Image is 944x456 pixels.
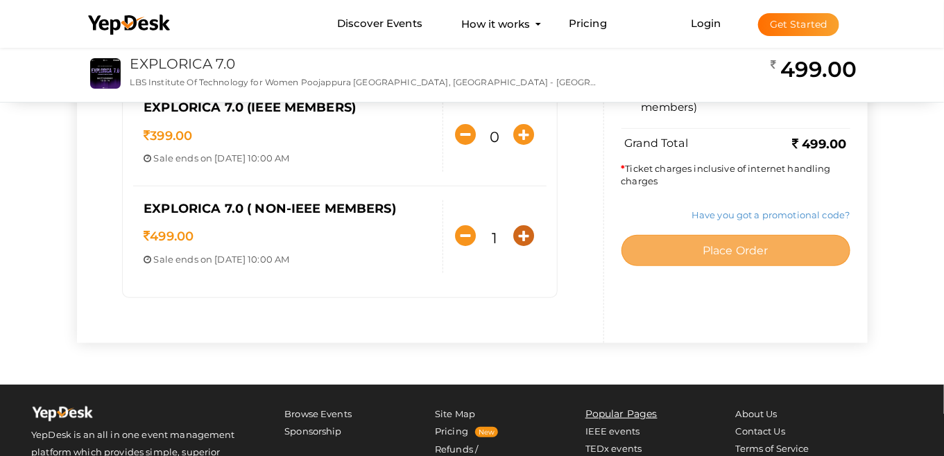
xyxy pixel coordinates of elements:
[130,76,603,88] p: LBS Institute Of Technology for Women Poojappura [GEOGRAPHIC_DATA], [GEOGRAPHIC_DATA] - [GEOGRAPH...
[154,254,174,265] span: Sale
[736,443,809,454] a: Terms of Service
[736,408,778,419] a: About Us
[31,405,94,426] img: Yepdesk
[144,253,432,266] p: ends on [DATE] 10:00 AM
[435,408,475,419] a: Site Map
[144,152,432,165] p: ends on [DATE] 10:00 AM
[337,11,422,37] a: Discover Events
[625,136,689,152] label: Grand Total
[435,426,468,437] a: Pricing
[585,426,640,437] a: IEEE events
[569,11,607,37] a: Pricing
[130,55,236,72] a: EXPLORICA 7.0
[144,100,356,115] span: Explorica 7.0 (IEEE members)
[736,426,785,437] a: Contact Us
[771,55,857,83] h2: 499.00
[585,405,687,423] li: Popular Pages
[621,236,850,267] button: Place Order
[691,17,721,30] a: Login
[144,201,396,216] span: Explorica 7.0 ( Non-IEEE members)
[792,137,846,152] b: 499.00
[703,245,769,258] span: Place Order
[621,163,831,187] span: Ticket charges inclusive of internet handling charges
[144,128,192,143] span: 399.00
[457,11,534,37] button: How it works
[90,58,121,89] img: DWJQ7IGG_small.jpeg
[284,426,342,437] a: Sponsorship
[692,209,850,220] a: Have you got a promotional code?
[758,13,839,36] button: Get Started
[475,427,498,437] span: New
[144,229,194,244] span: 499.00
[585,443,642,454] a: TEDx events
[154,152,174,164] span: Sale
[284,408,352,419] a: Browse Events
